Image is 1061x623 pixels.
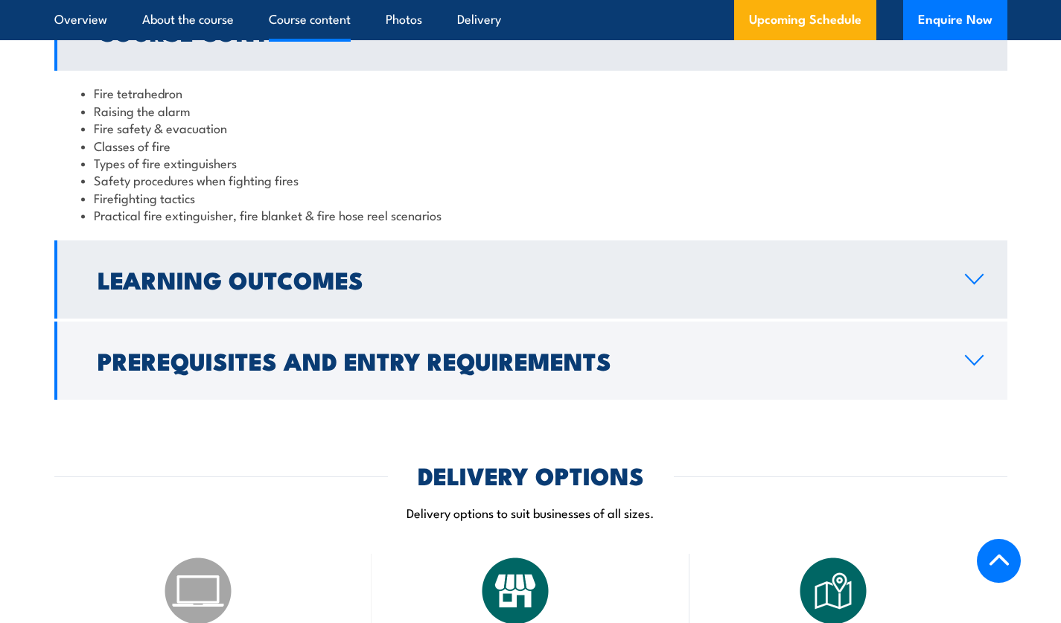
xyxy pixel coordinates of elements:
h2: DELIVERY OPTIONS [418,464,644,485]
a: Prerequisites and Entry Requirements [54,322,1007,400]
h2: Course Content [98,21,941,42]
li: Classes of fire [81,137,981,154]
h2: Learning Outcomes [98,269,941,290]
li: Firefighting tactics [81,189,981,206]
li: Practical fire extinguisher, fire blanket & fire hose reel scenarios [81,206,981,223]
h2: Prerequisites and Entry Requirements [98,350,941,371]
p: Delivery options to suit businesses of all sizes. [54,504,1007,521]
li: Raising the alarm [81,102,981,119]
li: Types of fire extinguishers [81,154,981,171]
a: Learning Outcomes [54,240,1007,319]
li: Safety procedures when fighting fires [81,171,981,188]
li: Fire safety & evacuation [81,119,981,136]
li: Fire tetrahedron [81,84,981,101]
